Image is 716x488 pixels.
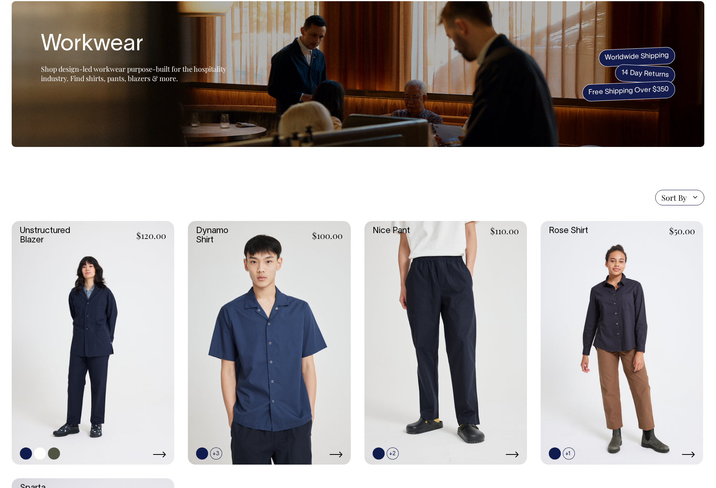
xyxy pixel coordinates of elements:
span: Shop design-led workwear purpose-built for the hospitality industry. Find shirts, pants, blazers ... [41,64,226,83]
span: +3 [210,447,222,460]
span: Sort By [661,193,687,202]
span: 14 Day Returns [615,64,675,84]
span: +1 [563,447,575,460]
h1: Workwear [41,32,236,57]
span: Free Shipping Over $350 [582,81,675,102]
span: Worldwide Shipping [598,47,675,67]
span: +2 [387,447,399,460]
